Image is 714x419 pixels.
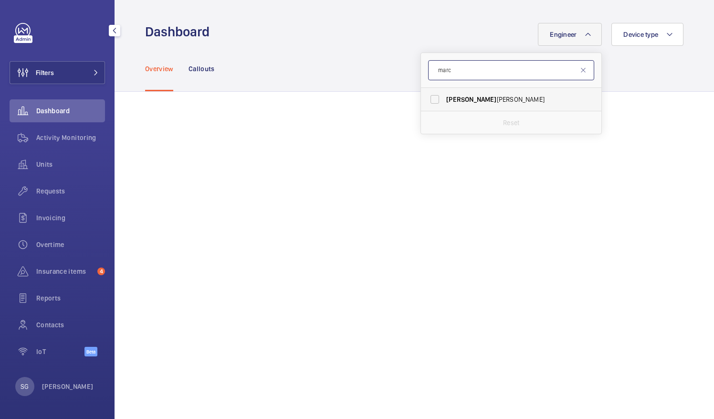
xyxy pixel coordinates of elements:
[36,320,105,330] span: Contacts
[36,347,84,356] span: IoT
[428,60,594,80] input: Search by engineer
[36,240,105,249] span: Overtime
[36,133,105,142] span: Activity Monitoring
[10,61,105,84] button: Filters
[21,382,29,391] p: SG
[36,160,105,169] span: Units
[84,347,97,356] span: Beta
[446,96,496,103] span: [PERSON_NAME]
[36,267,94,276] span: Insurance items
[36,106,105,116] span: Dashboard
[36,293,105,303] span: Reports
[42,382,94,391] p: [PERSON_NAME]
[623,31,658,38] span: Device type
[145,23,215,41] h1: Dashboard
[550,31,577,38] span: Engineer
[36,213,105,223] span: Invoicing
[611,23,683,46] button: Device type
[36,186,105,196] span: Requests
[503,118,519,128] p: Reset
[36,68,54,77] span: Filters
[97,268,105,275] span: 4
[189,64,215,74] p: Callouts
[446,95,577,104] span: [PERSON_NAME]
[145,64,173,74] p: Overview
[538,23,602,46] button: Engineer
